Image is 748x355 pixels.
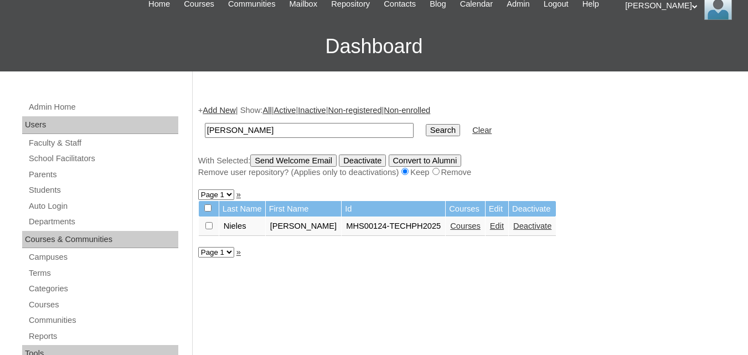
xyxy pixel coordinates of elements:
a: Edit [490,222,504,230]
a: Reports [28,330,178,343]
a: Courses [28,298,178,312]
a: » [236,190,241,199]
div: + | Show: | | | | [198,105,737,178]
a: Admin Home [28,100,178,114]
td: [PERSON_NAME] [266,217,342,236]
a: Faculty & Staff [28,136,178,150]
td: Id [342,201,445,217]
input: Deactivate [339,155,386,167]
td: Nieles [219,217,265,236]
a: Terms [28,266,178,280]
input: Convert to Alumni [389,155,462,167]
a: Auto Login [28,199,178,213]
div: Remove user repository? (Applies only to deactivations) Keep Remove [198,167,737,178]
input: Search [205,123,414,138]
a: Categories [28,282,178,296]
td: Last Name [219,201,265,217]
a: » [236,248,241,256]
input: Search [426,124,460,136]
a: Inactive [298,106,326,115]
a: Deactivate [513,222,551,230]
a: Parents [28,168,178,182]
a: Non-registered [328,106,382,115]
a: Non-enrolled [384,106,430,115]
td: Deactivate [509,201,556,217]
input: Send Welcome Email [250,155,337,167]
a: Clear [472,126,492,135]
td: First Name [266,201,342,217]
td: Edit [486,201,508,217]
a: Students [28,183,178,197]
td: Courses [446,201,485,217]
a: Campuses [28,250,178,264]
div: Users [22,116,178,134]
a: Communities [28,313,178,327]
h3: Dashboard [6,22,742,71]
a: Add New [203,106,235,115]
a: School Facilitators [28,152,178,166]
a: All [262,106,271,115]
a: Departments [28,215,178,229]
div: Courses & Communities [22,231,178,249]
td: MHS00124-TECHPH2025 [342,217,445,236]
a: Courses [450,222,481,230]
a: Active [274,106,296,115]
div: With Selected: [198,155,737,178]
